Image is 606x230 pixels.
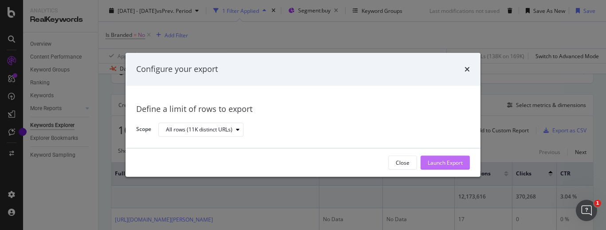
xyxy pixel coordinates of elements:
[388,156,417,170] button: Close
[576,200,597,221] iframe: Intercom live chat
[136,63,218,75] div: Configure your export
[166,127,232,132] div: All rows (11K distinct URLs)
[421,156,470,170] button: Launch Export
[464,63,470,75] div: times
[594,200,601,207] span: 1
[136,126,151,135] label: Scope
[158,123,244,137] button: All rows (11K distinct URLs)
[396,159,409,167] div: Close
[126,53,480,177] div: modal
[428,159,463,167] div: Launch Export
[136,103,470,115] div: Define a limit of rows to export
